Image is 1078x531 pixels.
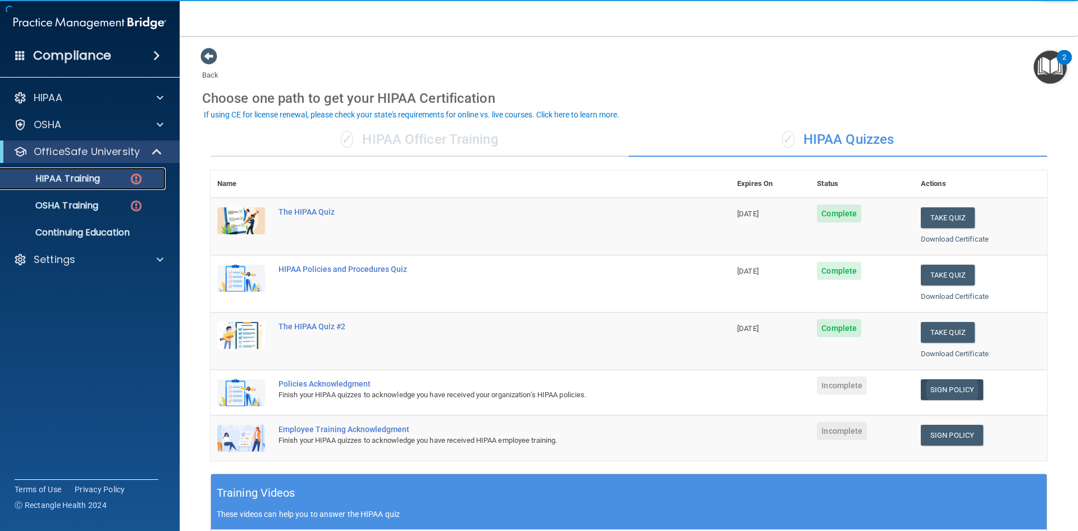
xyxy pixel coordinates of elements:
[921,265,975,285] button: Take Quiz
[921,379,983,400] a: Sign Policy
[341,131,353,148] span: ✓
[7,173,100,184] p: HIPAA Training
[737,324,759,333] span: [DATE]
[1034,51,1067,84] button: Open Resource Center, 2 new notifications
[817,422,867,440] span: Incomplete
[278,388,674,402] div: Finish your HIPAA quizzes to acknowledge you have received your organization’s HIPAA policies.
[211,123,629,157] div: HIPAA Officer Training
[1022,453,1065,496] iframe: Drift Widget Chat Controller
[15,500,107,511] span: Ⓒ Rectangle Health 2024
[278,425,674,434] div: Employee Training Acknowledgment
[33,48,111,63] h4: Compliance
[817,262,861,280] span: Complete
[34,118,62,131] p: OSHA
[278,265,674,274] div: HIPAA Policies and Procedures Quiz
[278,322,674,331] div: The HIPAA Quiz #2
[15,484,61,495] a: Terms of Use
[921,425,983,446] a: Sign Policy
[34,145,140,158] p: OfficeSafe University
[211,170,272,198] th: Name
[629,123,1047,157] div: HIPAA Quizzes
[202,57,218,79] a: Back
[204,111,619,119] div: If using CE for license renewal, please check your state's requirements for online vs. live cours...
[34,91,62,105] p: HIPAA
[921,235,989,243] a: Download Certificate
[914,170,1047,198] th: Actions
[202,109,621,120] button: If using CE for license renewal, please check your state's requirements for online vs. live cours...
[278,379,674,388] div: Policies Acknowledgment
[278,207,674,216] div: The HIPAA Quiz
[13,118,163,131] a: OSHA
[921,292,989,301] a: Download Certificate
[13,145,163,158] a: OfficeSafe University
[810,170,914,198] th: Status
[737,267,759,275] span: [DATE]
[1062,57,1066,72] div: 2
[129,172,143,186] img: danger-circle.6113f641.png
[129,199,143,213] img: danger-circle.6113f641.png
[817,319,861,337] span: Complete
[217,510,1041,519] p: These videos can help you to answer the HIPAA quiz
[34,253,75,266] p: Settings
[13,91,163,105] a: HIPAA
[921,207,975,228] button: Take Quiz
[217,483,295,503] h5: Training Videos
[921,322,975,343] button: Take Quiz
[730,170,810,198] th: Expires On
[75,484,125,495] a: Privacy Policy
[817,205,861,223] span: Complete
[7,227,161,238] p: Continuing Education
[921,350,989,358] a: Download Certificate
[13,253,163,266] a: Settings
[817,376,867,394] span: Incomplete
[782,131,794,148] span: ✓
[278,434,674,447] div: Finish your HIPAA quizzes to acknowledge you have received HIPAA employee training.
[7,200,98,211] p: OSHA Training
[202,82,1056,115] div: Choose one path to get your HIPAA Certification
[737,210,759,218] span: [DATE]
[13,12,166,34] img: PMB logo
